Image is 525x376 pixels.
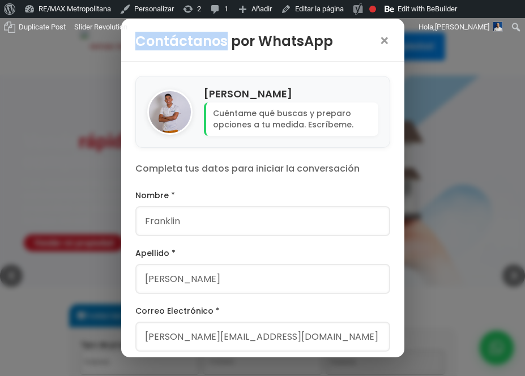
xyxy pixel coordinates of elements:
label: Nombre * [135,190,390,202]
label: Correo Electrónico * [135,305,390,317]
p: Completa tus datos para iniciar la conversación [135,162,390,176]
a: Hola, [415,18,507,36]
span: × [379,33,390,49]
h3: Contáctanos por WhatsApp [135,33,333,50]
img: Franklin Marte [149,91,191,133]
p: Cuéntame qué buscas y preparo opciones a tu medida. Escríbeme. [204,102,378,136]
span: Duplicate Post [19,18,66,36]
h4: [PERSON_NAME] [204,88,378,100]
div: Focus keyphrase not set [369,6,376,12]
label: Apellido * [135,247,390,259]
span: Slider Revolution [74,23,127,31]
span: [PERSON_NAME] [435,23,489,31]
